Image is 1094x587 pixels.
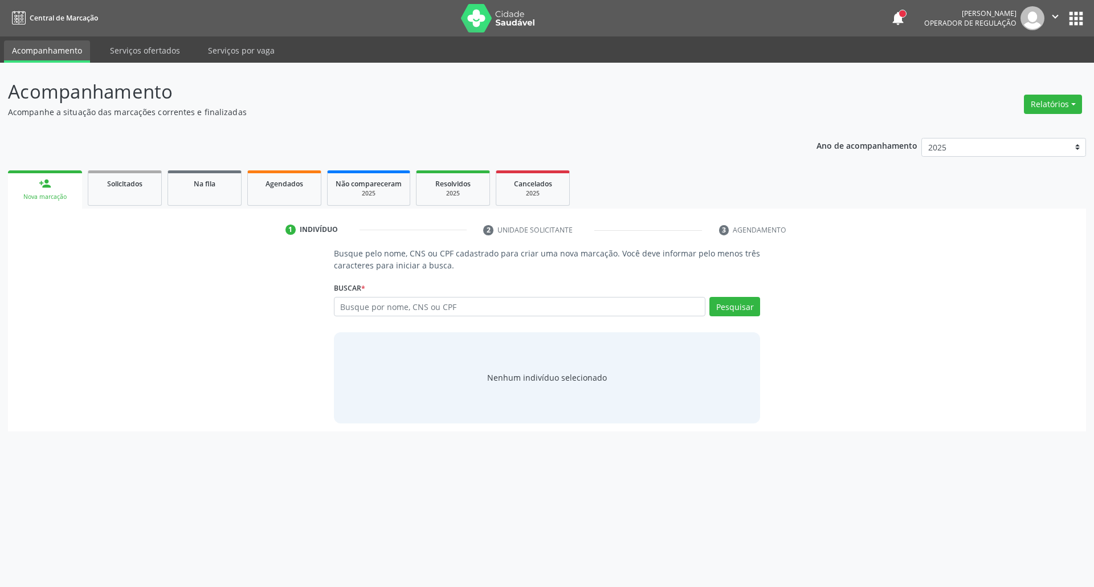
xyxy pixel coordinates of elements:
span: Resolvidos [435,179,471,189]
div: 2025 [424,189,481,198]
input: Busque por nome, CNS ou CPF [334,297,706,316]
button: Relatórios [1024,95,1082,114]
span: Operador de regulação [924,18,1017,28]
div: person_add [39,177,51,190]
button: Pesquisar [709,297,760,316]
span: Central de Marcação [30,13,98,23]
p: Busque pelo nome, CNS ou CPF cadastrado para criar uma nova marcação. Você deve informar pelo men... [334,247,761,271]
a: Serviços ofertados [102,40,188,60]
img: img [1020,6,1044,30]
div: Nova marcação [16,193,74,201]
i:  [1049,10,1062,23]
a: Serviços por vaga [200,40,283,60]
p: Acompanhamento [8,78,762,106]
div: Indivíduo [300,225,338,235]
a: Acompanhamento [4,40,90,63]
div: 2025 [504,189,561,198]
p: Acompanhe a situação das marcações correntes e finalizadas [8,106,762,118]
button: notifications [890,10,906,26]
span: Não compareceram [336,179,402,189]
span: Solicitados [107,179,142,189]
a: Central de Marcação [8,9,98,27]
p: Ano de acompanhamento [817,138,917,152]
button: apps [1066,9,1086,28]
div: [PERSON_NAME] [924,9,1017,18]
label: Buscar [334,279,365,297]
button:  [1044,6,1066,30]
span: Agendados [266,179,303,189]
div: 2025 [336,189,402,198]
div: 1 [285,225,296,235]
span: Cancelados [514,179,552,189]
div: Nenhum indivíduo selecionado [487,372,607,384]
span: Na fila [194,179,215,189]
